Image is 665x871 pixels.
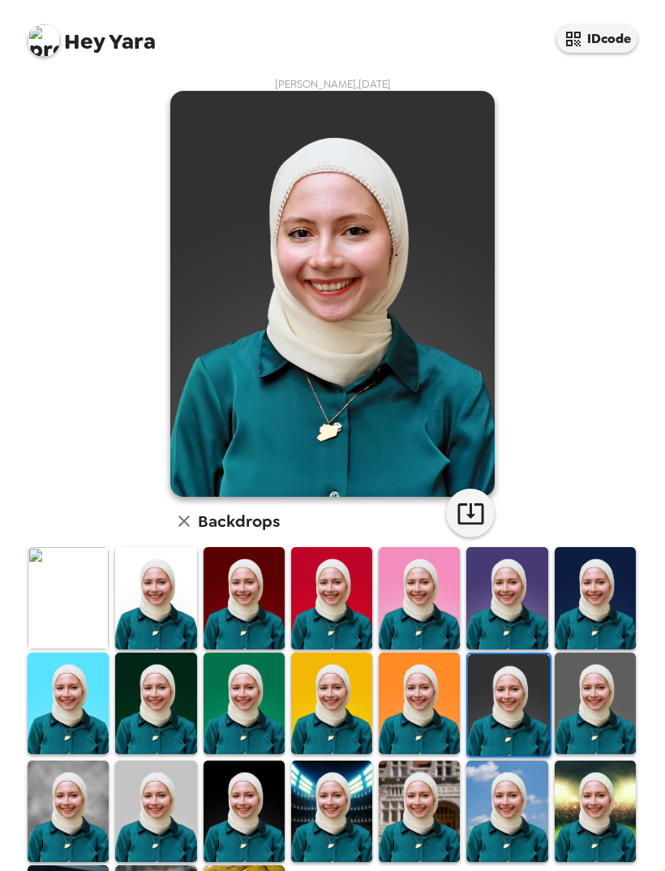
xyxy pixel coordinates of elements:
img: user [170,91,495,497]
button: IDcode [556,24,637,53]
img: Original [28,547,109,649]
span: [PERSON_NAME] , [DATE] [275,77,391,91]
span: Yara [28,16,156,53]
img: profile pic [28,24,60,57]
h6: Backdrops [198,508,280,534]
span: Hey [64,27,105,56]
